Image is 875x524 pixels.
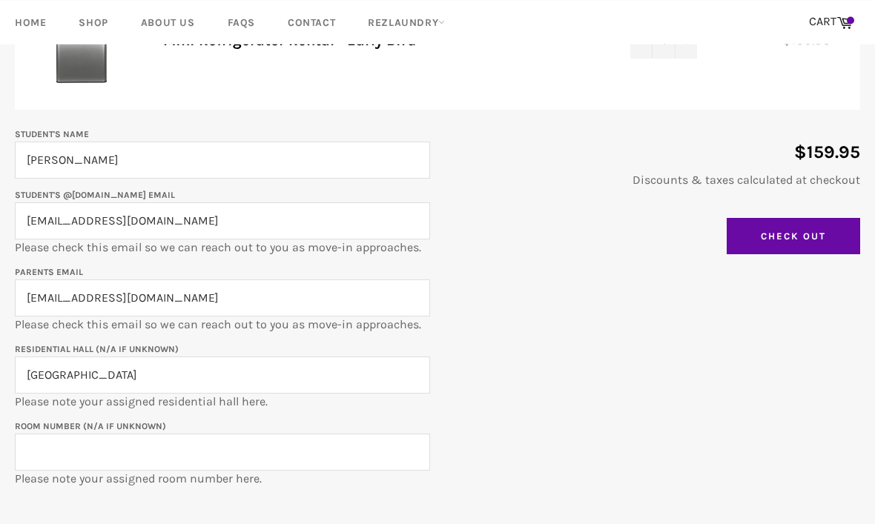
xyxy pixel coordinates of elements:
[126,1,210,44] a: About Us
[15,418,430,488] p: Please note your assigned room number here.
[15,345,179,355] label: Residential Hall (N/A if unknown)
[15,190,175,201] label: Student's @[DOMAIN_NAME] email
[15,130,89,140] label: Student's Name
[64,1,122,44] a: Shop
[727,219,860,256] input: Check Out
[353,1,460,44] a: RezLaundry
[15,341,430,411] p: Please note your assigned residential hall here.
[15,187,430,256] p: Please check this email so we can reach out to you as move-in approaches.
[163,33,416,50] a: Mini Refrigerator Rental - Early Bird
[802,7,860,39] a: CART
[213,1,270,44] a: FAQs
[445,141,860,165] p: $159.95
[445,173,860,189] p: Discounts & taxes calculated at checkout
[15,422,166,432] label: Room Number (N/A if unknown)
[273,1,350,44] a: Contact
[15,264,430,334] p: Please check this email so we can reach out to you as move-in approaches.
[15,268,83,278] label: Parents email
